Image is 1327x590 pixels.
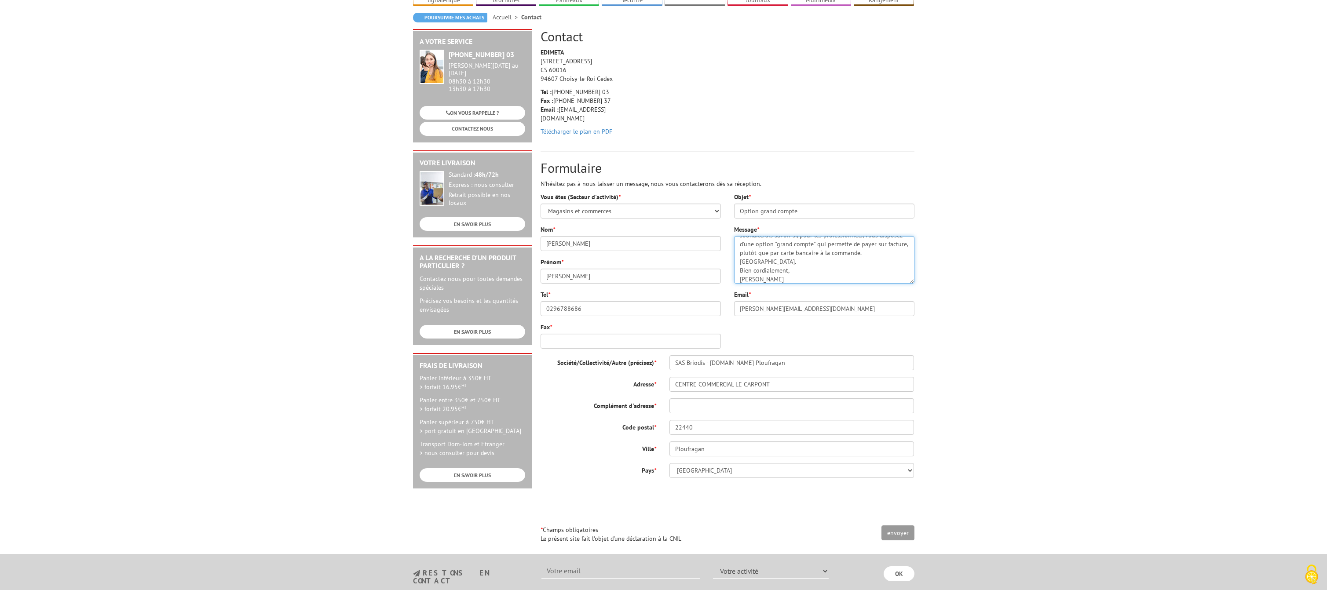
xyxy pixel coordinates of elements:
[449,181,525,189] div: Express : nous consulter
[534,441,663,453] label: Ville
[420,171,444,206] img: widget-livraison.jpg
[881,525,914,540] input: envoyer
[461,382,467,388] sup: HT
[420,396,525,413] p: Panier entre 350€ et 750€ HT
[541,48,564,56] strong: EDIMETA
[541,323,552,331] label: Fax
[781,484,914,519] iframe: reCAPTCHA
[534,463,663,475] label: Pays
[420,254,525,270] h2: A la recherche d'un produit particulier ?
[734,290,751,299] label: Email
[541,106,559,113] strong: Email :
[541,127,612,135] a: Télécharger le plan en PDF
[449,50,514,59] strong: [PHONE_NUMBER] 03
[420,122,525,135] a: CONTACTEZ-NOUS
[541,258,563,266] label: Prénom
[449,62,525,92] div: 08h30 à 12h30 13h30 à 17h30
[734,193,751,201] label: Objet
[420,440,525,457] p: Transport Dom-Tom et Etranger
[420,50,444,84] img: widget-service.jpg
[1301,564,1323,586] img: Cookies (fenêtre modale)
[541,193,621,201] label: Vous êtes (Secteur d'activité)
[420,296,525,314] p: Précisez vos besoins et les quantités envisagées
[534,398,663,410] label: Complément d'adresse
[541,525,914,543] p: Champs obligatoires Le présent site fait l'objet d'une déclaration à la CNIL
[541,179,914,188] p: N'hésitez pas à nous laisser un message, nous vous contacterons dès sa réception.
[734,225,759,234] label: Message
[541,290,550,299] label: Tel
[449,62,525,77] div: [PERSON_NAME][DATE] au [DATE]
[420,106,525,120] a: ON VOUS RAPPELLE ?
[541,225,555,234] label: Nom
[420,418,525,435] p: Panier supérieur à 750€ HT
[493,13,521,21] a: Accueil
[541,88,552,96] strong: Tel :
[420,449,494,457] span: > nous consulter pour devis
[420,427,521,435] span: > port gratuit en [GEOGRAPHIC_DATA]
[420,274,525,292] p: Contactez-nous pour toutes demandes spéciales
[1296,560,1327,590] button: Cookies (fenêtre modale)
[541,29,914,44] h2: Contact
[420,38,525,46] h2: A votre service
[420,383,467,391] span: > forfait 16.95€
[461,404,467,410] sup: HT
[420,362,525,370] h2: Frais de Livraison
[413,13,487,22] a: Poursuivre mes achats
[534,420,663,432] label: Code postal
[420,325,525,339] a: EN SAVOIR PLUS
[420,374,525,391] p: Panier inférieur à 350€ HT
[475,171,499,178] strong: 48h/72h
[884,566,914,581] input: OK
[534,355,663,367] label: Société/Collectivité/Autre (précisez)
[413,569,529,585] h3: restons en contact
[541,48,624,83] p: [STREET_ADDRESS] CS 60016 94607 Choisy-le-Roi Cedex
[521,13,541,22] li: Contact
[449,171,525,179] div: Standard :
[541,97,553,105] strong: Fax :
[541,87,624,123] p: [PHONE_NUMBER] 03 [PHONE_NUMBER] 37 [EMAIL_ADDRESS][DOMAIN_NAME]
[449,191,525,207] div: Retrait possible en nos locaux
[420,468,525,482] a: EN SAVOIR PLUS
[420,405,467,413] span: > forfait 20.95€
[420,217,525,231] a: EN SAVOIR PLUS
[541,160,914,175] h2: Formulaire
[420,159,525,167] h2: Votre livraison
[541,564,700,579] input: Votre email
[413,570,420,577] img: newsletter.jpg
[534,377,663,389] label: Adresse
